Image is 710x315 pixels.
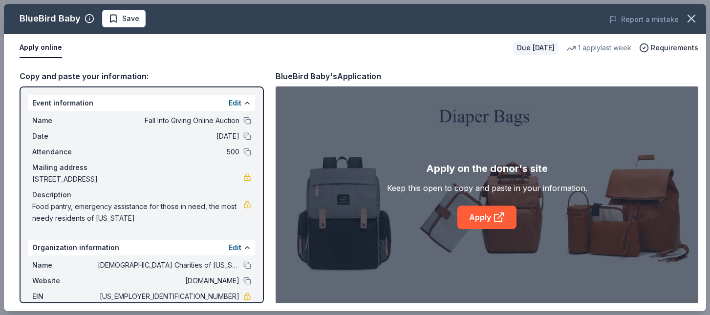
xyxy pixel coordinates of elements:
[32,173,243,185] span: [STREET_ADDRESS]
[229,242,241,253] button: Edit
[32,259,98,271] span: Name
[32,130,98,142] span: Date
[20,38,62,58] button: Apply online
[20,70,264,83] div: Copy and paste your information:
[20,11,81,26] div: BlueBird Baby
[32,162,251,173] div: Mailing address
[98,146,239,158] span: 500
[566,42,631,54] div: 1 apply last week
[102,10,146,27] button: Save
[28,95,255,111] div: Event information
[98,275,239,287] span: [DOMAIN_NAME]
[122,13,139,24] span: Save
[98,130,239,142] span: [DATE]
[513,41,559,55] div: Due [DATE]
[32,146,98,158] span: Attendance
[32,201,243,224] span: Food pantry, emergency assistance for those in need, the most needy residents of [US_STATE]
[98,259,239,271] span: [DEMOGRAPHIC_DATA] Charities of [US_STATE]
[639,42,698,54] button: Requirements
[457,206,516,229] a: Apply
[98,291,239,302] span: [US_EMPLOYER_IDENTIFICATION_NUMBER]
[387,182,587,194] div: Keep this open to copy and paste in your information.
[426,161,548,176] div: Apply on the donor's site
[651,42,698,54] span: Requirements
[28,240,255,255] div: Organization information
[98,115,239,126] span: Fall Into Giving Online Auction
[229,97,241,109] button: Edit
[32,275,98,287] span: Website
[32,291,98,302] span: EIN
[609,14,679,25] button: Report a mistake
[276,70,381,83] div: BlueBird Baby's Application
[32,115,98,126] span: Name
[32,189,251,201] div: Description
